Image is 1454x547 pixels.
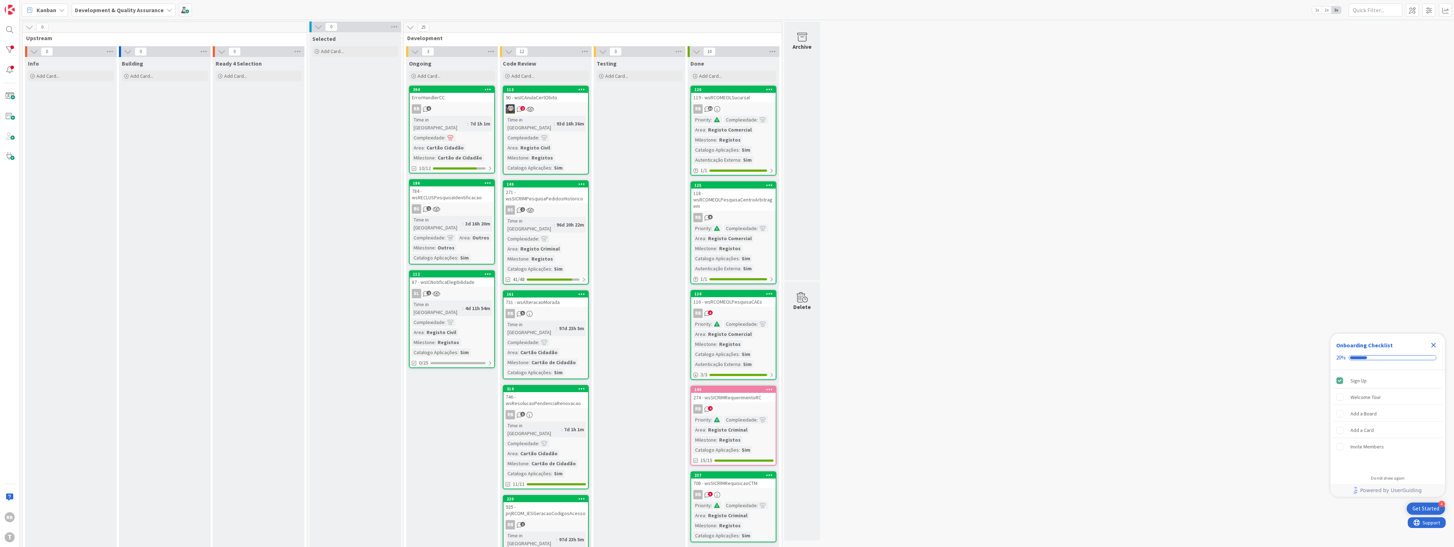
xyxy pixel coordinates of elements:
[538,235,539,243] span: :
[551,265,552,273] span: :
[506,422,561,437] div: Time in [GEOGRAPHIC_DATA]
[506,368,551,376] div: Catalogo Aplicações
[436,244,456,252] div: Outros
[693,116,711,124] div: Priority
[410,86,494,102] div: 394ErrorHandlerCC
[757,224,758,232] span: :
[690,471,776,542] a: 237708 - wsSICRIMRequisicaoCTMRBPriority:Complexidade:Area:Registo CriminalMilestone:RegistosCata...
[711,416,712,424] span: :
[693,156,740,164] div: Autenticação Externa
[506,245,517,253] div: Area
[506,460,529,467] div: Milestone
[552,164,564,172] div: Sim
[419,165,431,172] span: 10/12
[530,154,555,162] div: Registos
[717,136,742,144] div: Registos
[1330,334,1445,497] div: Checklist Container
[693,320,711,328] div: Priority
[1336,341,1393,349] div: Onboarding Checklist
[462,220,463,228] span: :
[463,220,492,228] div: 3d 16h 20m
[507,87,588,92] div: 113
[693,146,739,154] div: Catalogo Aplicações
[739,350,740,358] span: :
[506,104,515,114] img: LS
[435,154,436,162] span: :
[724,416,757,424] div: Complexidade
[506,439,538,447] div: Complexidade
[462,304,463,312] span: :
[410,93,494,102] div: ErrorHandlerCC
[409,86,495,173] a: 394ErrorHandlerCCRBTime in [GEOGRAPHIC_DATA]:7d 1h 1mComplexidade:Area:Cartão CidadãoMilestone:Ca...
[552,368,564,376] div: Sim
[506,235,538,243] div: Complexidade
[740,255,752,262] div: Sim
[412,144,424,152] div: Area
[517,144,519,152] span: :
[410,204,494,214] div: BS
[694,291,776,296] div: 124
[700,167,707,174] span: 1 / 1
[436,154,484,162] div: Cartão de Cidadão
[412,318,444,326] div: Complexidade
[444,134,446,142] span: :
[224,73,247,79] span: Add Card...
[691,472,776,479] div: 237
[708,310,713,315] span: 6
[468,120,492,128] div: 7d 1h 1m
[706,126,754,134] div: Registo Comercial
[410,277,494,287] div: 87 - wsICNotificaElegibilidade
[554,120,555,128] span: :
[530,255,555,263] div: Registos
[412,254,457,262] div: Catalogo Aplicações
[700,371,707,379] span: 3 / 3
[694,183,776,188] div: 125
[554,221,555,229] span: :
[691,86,776,102] div: 126119 - wsRCOMEOLSucursal
[506,338,538,346] div: Complexidade
[504,181,588,187] div: 146
[463,304,492,312] div: 4d 11h 54m
[506,255,529,263] div: Milestone
[506,134,538,142] div: Complexidade
[412,244,435,252] div: Milestone
[694,87,776,92] div: 126
[740,156,741,164] span: :
[705,330,706,338] span: :
[691,93,776,102] div: 119 - wsRCOMEOLSucursal
[562,425,586,433] div: 7d 1h 1m
[716,436,717,444] span: :
[691,291,776,297] div: 124
[507,292,588,297] div: 161
[412,216,462,232] div: Time in [GEOGRAPHIC_DATA]
[504,496,588,502] div: 220
[717,244,742,252] div: Registos
[556,324,557,332] span: :
[693,436,716,444] div: Milestone
[717,436,742,444] div: Registos
[1333,406,1442,422] div: Add a Board is incomplete.
[557,324,586,332] div: 97d 23h 5m
[693,224,711,232] div: Priority
[1428,339,1439,351] div: Close Checklist
[517,450,519,457] span: :
[693,350,739,358] div: Catalogo Aplicações
[1330,484,1445,497] div: Footer
[708,492,713,496] span: 3
[741,265,754,272] div: Sim
[706,426,749,434] div: Registo Criminal
[693,126,705,134] div: Area
[693,104,703,114] div: RB
[1351,409,1377,418] div: Add a Board
[705,234,706,242] span: :
[504,291,588,307] div: 161731 - wsAlteracaoMorada
[1336,355,1346,361] div: 20%
[75,6,164,14] b: Development & Quality Assurance
[1439,501,1445,507] div: 4
[740,446,752,454] div: Sim
[757,320,758,328] span: :
[427,291,431,295] span: 2
[504,93,588,102] div: 90 - wsICAnulaCertObito
[506,205,515,215] div: BS
[691,386,776,393] div: 149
